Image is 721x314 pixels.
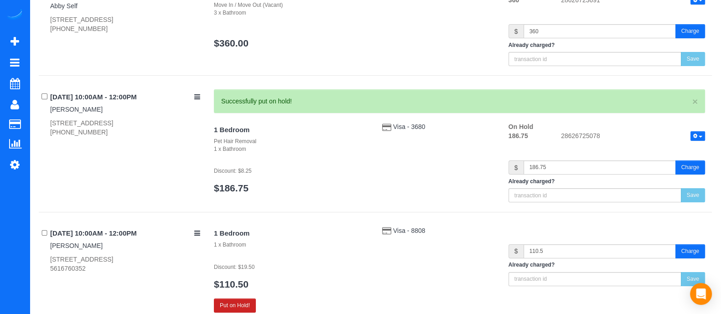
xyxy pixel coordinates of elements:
a: × [692,97,698,106]
a: $186.75 [214,183,249,193]
span: $ [508,24,524,38]
a: Visa - 8808 [393,227,425,234]
button: Put on Hold! [214,299,256,313]
div: 28626725078 [554,131,712,142]
button: Charge [675,160,705,175]
div: Move In / Move Out (Vacant) [214,1,368,9]
h5: Already charged? [508,42,705,48]
a: [PERSON_NAME] [50,106,103,113]
h4: [DATE] 10:00AM - 12:00PM [50,93,200,101]
a: Visa - 3680 [393,123,425,130]
h4: [DATE] 10:00AM - 12:00PM [50,230,200,237]
a: $360.00 [214,38,249,48]
button: Charge [675,244,705,258]
small: Discount: $19.50 [214,264,254,270]
a: Abby Self [50,2,78,10]
h5: Already charged? [508,179,705,185]
a: [PERSON_NAME] [50,242,103,249]
input: transaction id [508,52,681,66]
div: [STREET_ADDRESS] [PHONE_NUMBER] [50,118,200,137]
div: Successfully put on hold! [221,97,698,106]
div: [STREET_ADDRESS] 5616760352 [50,255,200,273]
strong: 186.75 [508,132,528,139]
img: Automaid Logo [5,9,24,22]
button: Charge [675,24,705,38]
div: [STREET_ADDRESS] [PHONE_NUMBER] [50,15,200,33]
div: 1 x Bathroom [214,241,368,249]
input: transaction id [508,188,681,202]
div: 1 x Bathroom [214,145,368,153]
h5: Already charged? [508,262,705,268]
span: $ [508,244,524,258]
strong: On Hold [508,123,533,130]
a: $110.50 [214,279,249,289]
h4: 1 Bedroom [214,230,368,237]
div: Pet Hair Removal [214,138,368,145]
input: transaction id [508,272,681,286]
span: $ [508,160,524,175]
h4: 1 Bedroom [214,126,368,134]
div: Open Intercom Messenger [690,283,712,305]
small: Discount: $8.25 [214,168,252,174]
div: 3 x Bathroom [214,9,368,17]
